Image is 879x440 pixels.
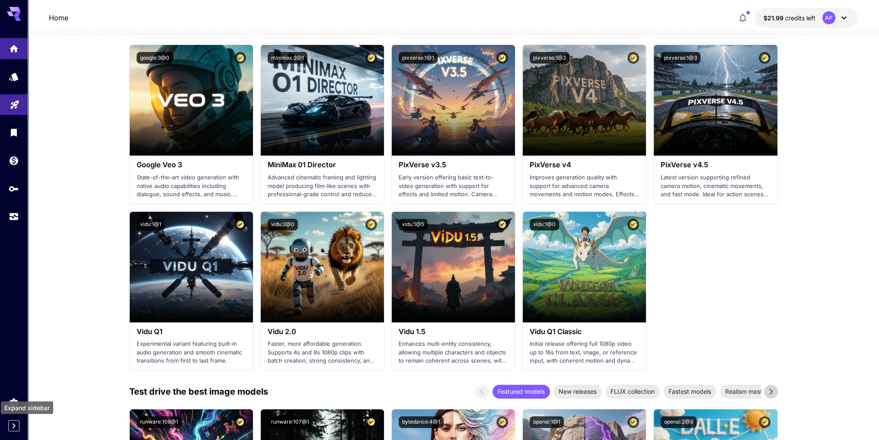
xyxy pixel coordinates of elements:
p: Initial release offering full 1080p video up to 16s from text, image, or reference input, with co... [530,340,639,365]
button: Certified Model – Vetted for best performance and includes a commercial license. [759,52,770,64]
button: vidu:1@5 [399,219,428,230]
div: New releases [553,385,602,399]
button: Certified Model – Vetted for best performance and includes a commercial license. [759,416,770,428]
button: Expand sidebar [8,420,19,431]
p: Faster, more affordable generation. Supports 4s and 8s 1080p clips with batch creation, strong co... [268,340,377,365]
button: Certified Model – Vetted for best performance and includes a commercial license. [496,416,508,428]
div: Realism masters [720,385,776,399]
div: Fastest models [663,385,716,399]
div: Home [9,41,19,51]
h3: Vidu Q1 [137,328,246,336]
img: alt [523,212,646,322]
button: Certified Model – Vetted for best performance and includes a commercial license. [627,219,639,230]
button: $21.9924AP [755,8,858,28]
button: runware:108@1 [137,416,182,428]
div: Usage [9,211,19,222]
p: Advanced cinematic framing and lighting model producing film-like scenes with professional-grade ... [268,173,377,199]
button: Certified Model – Vetted for best performance and includes a commercial license. [234,416,246,428]
div: Settings [9,397,19,408]
div: FLUX collection [605,385,660,399]
p: Latest version supporting refined camera motion, cinematic movements, and fast mode. Ideal for ac... [661,173,770,199]
button: pixverse:1@3 [661,52,700,64]
button: Certified Model – Vetted for best performance and includes a commercial license. [365,219,377,230]
p: Test drive the best image models [129,385,268,398]
img: alt [130,212,253,322]
p: Improves generation quality with support for advanced camera movements and motion modes. Effects ... [530,173,639,199]
button: google:3@0 [137,52,173,64]
img: alt [261,45,384,156]
nav: breadcrumb [49,13,68,23]
div: Wallet [9,155,19,166]
img: alt [654,45,777,156]
span: FLUX collection [605,387,660,396]
span: Realism masters [720,387,776,396]
div: Expand sidebar [1,402,53,414]
button: Certified Model – Vetted for best performance and includes a commercial license. [496,219,508,230]
button: pixverse:1@1 [399,52,438,64]
button: bytedance:4@1 [399,416,444,428]
button: vidu:2@0 [268,219,298,230]
p: State-of-the-art video generation with native audio capabilities including dialogue, sound effect... [137,173,246,199]
button: Certified Model – Vetted for best performance and includes a commercial license. [627,52,639,64]
h3: Vidu 2.0 [268,328,377,336]
p: Experimental variant featuring built-in audio generation and smooth cinematic transitions from fi... [137,340,246,365]
button: Certified Model – Vetted for best performance and includes a commercial license. [234,52,246,64]
h3: PixVerse v4 [530,161,639,169]
button: minimax:2@1 [268,52,307,64]
div: AP [822,11,835,24]
button: vidu:1@0 [530,219,559,230]
h3: Google Veo 3 [137,161,246,169]
div: $21.9924 [764,13,815,22]
span: credits left [785,14,815,22]
img: alt [261,212,384,322]
h3: Vidu 1.5 [399,328,508,336]
button: Certified Model – Vetted for best performance and includes a commercial license. [365,52,377,64]
h3: PixVerse v3.5 [399,161,508,169]
h3: PixVerse v4.5 [661,161,770,169]
h3: Vidu Q1 Classic [530,328,639,336]
button: openai:1@1 [530,416,564,428]
button: openai:2@3 [661,416,697,428]
span: Fastest models [663,387,716,396]
h3: MiniMax 01 Director [268,161,377,169]
div: API Keys [9,183,19,194]
div: Library [9,127,19,138]
img: alt [392,212,515,322]
div: Models [9,69,19,80]
p: Early version offering basic text-to-video generation with support for effects and limited motion... [399,173,508,199]
img: alt [130,45,253,156]
div: Playground [10,96,20,107]
button: Certified Model – Vetted for best performance and includes a commercial license. [496,52,508,64]
img: alt [392,45,515,156]
span: New releases [553,387,602,396]
span: $21.99 [764,14,785,22]
a: Home [49,13,68,23]
button: Certified Model – Vetted for best performance and includes a commercial license. [234,219,246,230]
button: runware:107@1 [268,416,313,428]
div: Featured models [492,385,550,399]
span: Featured models [492,387,550,396]
button: Certified Model – Vetted for best performance and includes a commercial license. [365,416,377,428]
button: vidu:1@1 [137,219,165,230]
img: alt [523,45,646,156]
button: pixverse:1@2 [530,52,569,64]
button: Certified Model – Vetted for best performance and includes a commercial license. [627,416,639,428]
p: Enhances multi-entity consistency, allowing multiple characters and objects to remain coherent ac... [399,340,508,365]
